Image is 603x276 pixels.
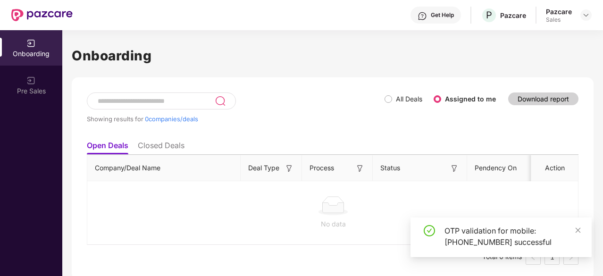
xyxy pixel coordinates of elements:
[285,164,294,173] img: svg+xml;base64,PHN2ZyB3aWR0aD0iMTYiIGhlaWdodD0iMTYiIHZpZXdCb3g9IjAgMCAxNiAxNiIgZmlsbD0ibm9uZSIgeG...
[248,163,279,173] span: Deal Type
[475,163,517,173] span: Pendency On
[563,250,578,265] li: Next Page
[11,9,73,21] img: New Pazcare Logo
[431,11,454,19] div: Get Help
[87,115,385,123] div: Showing results for
[87,155,241,181] th: Company/Deal Name
[500,11,526,20] div: Pazcare
[450,164,459,173] img: svg+xml;base64,PHN2ZyB3aWR0aD0iMTYiIGhlaWdodD0iMTYiIHZpZXdCb3g9IjAgMCAxNiAxNiIgZmlsbD0ibm9uZSIgeG...
[26,39,36,48] img: svg+xml;base64,PHN2ZyB3aWR0aD0iMjAiIGhlaWdodD0iMjAiIHZpZXdCb3g9IjAgMCAyMCAyMCIgZmlsbD0ibm9uZSIgeG...
[95,219,571,229] div: No data
[418,11,427,21] img: svg+xml;base64,PHN2ZyBpZD0iSGVscC0zMngzMiIgeG1sbnM9Imh0dHA6Ly93d3cudzMub3JnLzIwMDAvc3ZnIiB3aWR0aD...
[508,92,578,105] button: Download report
[380,163,400,173] span: Status
[72,45,594,66] h1: Onboarding
[396,95,422,103] label: All Deals
[215,95,226,107] img: svg+xml;base64,PHN2ZyB3aWR0aD0iMjQiIGhlaWdodD0iMjUiIHZpZXdCb3g9IjAgMCAyNCAyNSIgZmlsbD0ibm9uZSIgeG...
[138,141,184,154] li: Closed Deals
[531,155,578,181] th: Action
[563,250,578,265] button: right
[546,16,572,24] div: Sales
[145,115,198,123] span: 0 companies/deals
[575,227,581,234] span: close
[486,9,492,21] span: P
[310,163,334,173] span: Process
[444,225,580,248] div: OTP validation for mobile: [PHONE_NUMBER] successful
[546,7,572,16] div: Pazcare
[526,250,541,265] li: Previous Page
[582,11,590,19] img: svg+xml;base64,PHN2ZyBpZD0iRHJvcGRvd24tMzJ4MzIiIHhtbG5zPSJodHRwOi8vd3d3LnczLm9yZy8yMDAwL3N2ZyIgd2...
[26,76,36,85] img: svg+xml;base64,PHN2ZyB3aWR0aD0iMjAiIGhlaWdodD0iMjAiIHZpZXdCb3g9IjAgMCAyMCAyMCIgZmlsbD0ibm9uZSIgeG...
[526,250,541,265] button: left
[355,164,365,173] img: svg+xml;base64,PHN2ZyB3aWR0aD0iMTYiIGhlaWdodD0iMTYiIHZpZXdCb3g9IjAgMCAxNiAxNiIgZmlsbD0ibm9uZSIgeG...
[445,95,496,103] label: Assigned to me
[424,225,435,236] span: check-circle
[87,141,128,154] li: Open Deals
